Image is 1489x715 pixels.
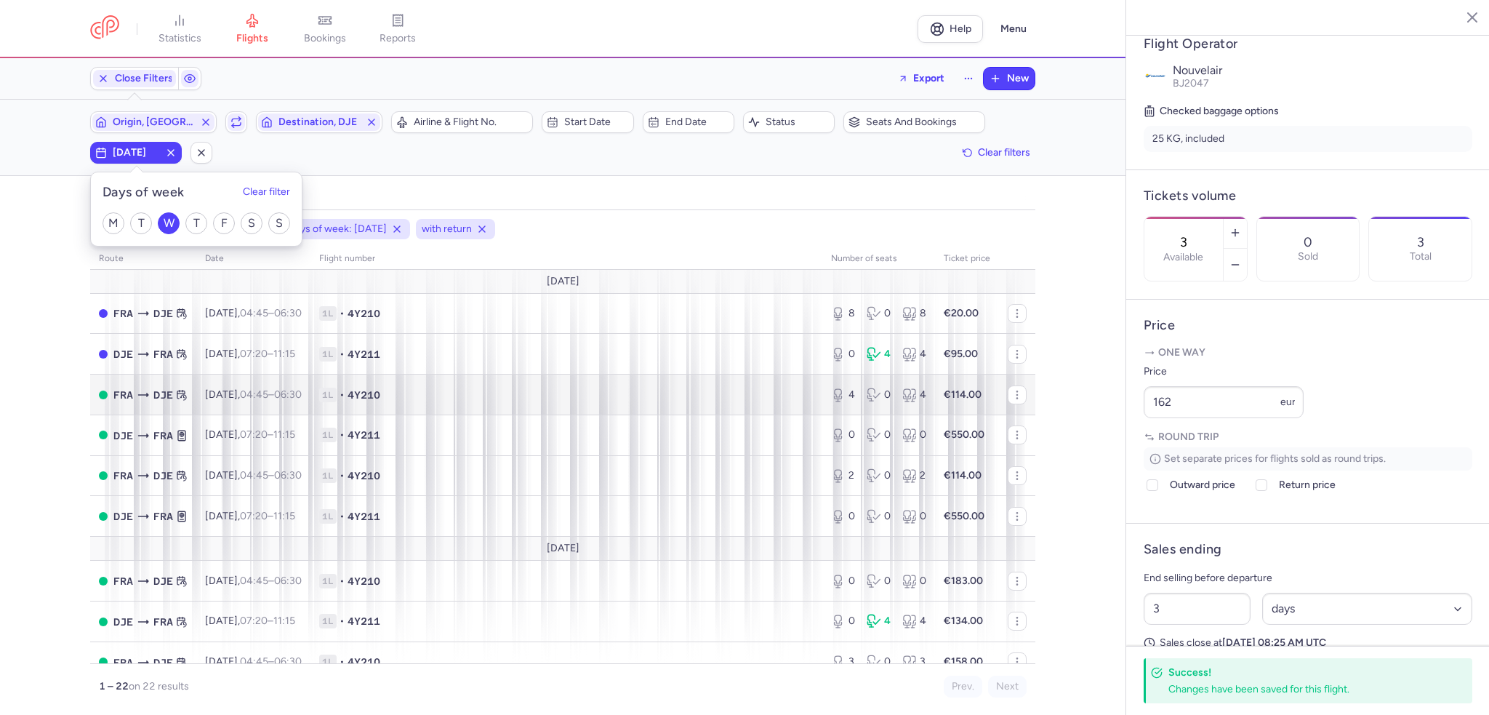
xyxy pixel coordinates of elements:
div: 0 [867,509,891,524]
button: Export [888,67,954,90]
div: 0 [867,574,891,588]
span: flights [236,32,268,45]
button: Origin, [GEOGRAPHIC_DATA] [90,111,217,133]
div: 4 [831,388,855,402]
span: Outward price [1170,476,1235,494]
span: Djerba-Zarzis, Djerba, Tunisia [113,346,133,362]
span: Airline & Flight No. [414,116,528,128]
a: statistics [143,13,216,45]
button: Clear filters [958,142,1035,164]
strong: €95.00 [944,348,978,360]
div: 0 [867,428,891,442]
input: --- [1144,386,1304,418]
span: Frankfurt International Airport, Frankfurt am Main, Germany [153,614,173,630]
div: 0 [831,509,855,524]
button: Next [988,676,1027,698]
strong: €550.00 [944,428,984,441]
time: 11:15 [273,510,295,522]
span: [DATE], [205,388,302,401]
span: Frankfurt International Airport, Frankfurt am Main, Germany [113,573,133,589]
span: 4Y210 [348,306,380,321]
span: CLOSED [99,350,108,359]
span: Frankfurt International Airport, Frankfurt am Main, Germany [113,305,133,321]
th: Ticket price [935,248,999,270]
th: number of seats [822,248,935,270]
button: Menu [992,15,1035,43]
div: 0 [867,468,891,483]
span: – [240,655,302,668]
p: Sold [1298,251,1318,263]
h4: Flight Operator [1144,36,1472,52]
h5: Days of week [103,184,184,201]
button: End date [643,111,734,133]
div: Changes have been saved for this flight. [1168,682,1440,696]
th: Flight number [310,248,822,270]
span: FRA [113,468,133,484]
h4: Tickets volume [1144,188,1472,204]
div: 4 [902,347,926,362]
time: 04:45 [240,469,268,482]
div: 0 [831,428,855,442]
button: Clear filter [243,187,290,199]
span: 1L [319,614,337,628]
span: Return price [1279,476,1336,494]
button: New [984,68,1035,89]
strong: [DATE] 08:25 AM UTC [1222,636,1326,649]
p: Nouvelair [1173,64,1472,77]
span: Frankfurt International Airport, Frankfurt am Main, Germany [113,655,133,671]
strong: €183.00 [944,575,983,587]
span: New [1007,73,1029,84]
span: • [340,614,345,628]
label: Available [1163,252,1203,263]
div: 0 [902,428,926,442]
span: 4Y210 [348,574,380,588]
div: 3 [902,655,926,669]
span: End date [665,116,729,128]
span: Frankfurt International Airport, Frankfurt am Main, Germany [153,346,173,362]
time: 07:20 [240,428,268,441]
span: Origin, [GEOGRAPHIC_DATA] [113,116,194,128]
span: [DATE], [205,575,302,587]
input: Return price [1256,479,1267,491]
span: 1L [319,428,337,442]
th: route [90,248,196,270]
div: 2 [902,468,926,483]
span: • [340,509,345,524]
strong: €158.00 [944,655,983,668]
div: 4 [867,614,891,628]
span: 1L [319,306,337,321]
span: 1L [319,655,337,669]
button: Prev. [944,676,982,698]
span: • [340,428,345,442]
span: 1L [319,509,337,524]
span: statistics [158,32,201,45]
span: Djerba-Zarzis, Djerba, Tunisia [153,573,173,589]
span: 4Y210 [348,655,380,669]
a: flights [216,13,289,45]
span: eur [1280,396,1296,408]
strong: €134.00 [944,615,983,627]
span: reports [380,32,416,45]
button: Status [743,111,835,133]
button: Start date [542,111,633,133]
div: 0 [867,306,891,321]
span: Djerba-Zarzis, Djerba, Tunisia [113,614,133,630]
div: 0 [902,509,926,524]
span: 1L [319,574,337,588]
button: [DATE] [90,142,182,164]
span: 1L [319,468,337,483]
input: ## [1144,593,1251,625]
div: 0 [867,388,891,402]
span: Djerba-Zarzis, Djerba, Tunisia [153,305,173,321]
span: 4Y211 [348,614,380,628]
p: 3 [1417,235,1424,249]
span: Frankfurt International Airport, Frankfurt am Main, Germany [113,387,133,403]
h4: Success! [1168,666,1440,679]
time: 11:15 [273,615,295,627]
span: Clear filters [978,147,1030,158]
div: 0 [902,574,926,588]
time: 04:45 [240,388,268,401]
span: Help [950,23,971,34]
span: Start date [564,116,628,128]
span: – [240,469,302,482]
